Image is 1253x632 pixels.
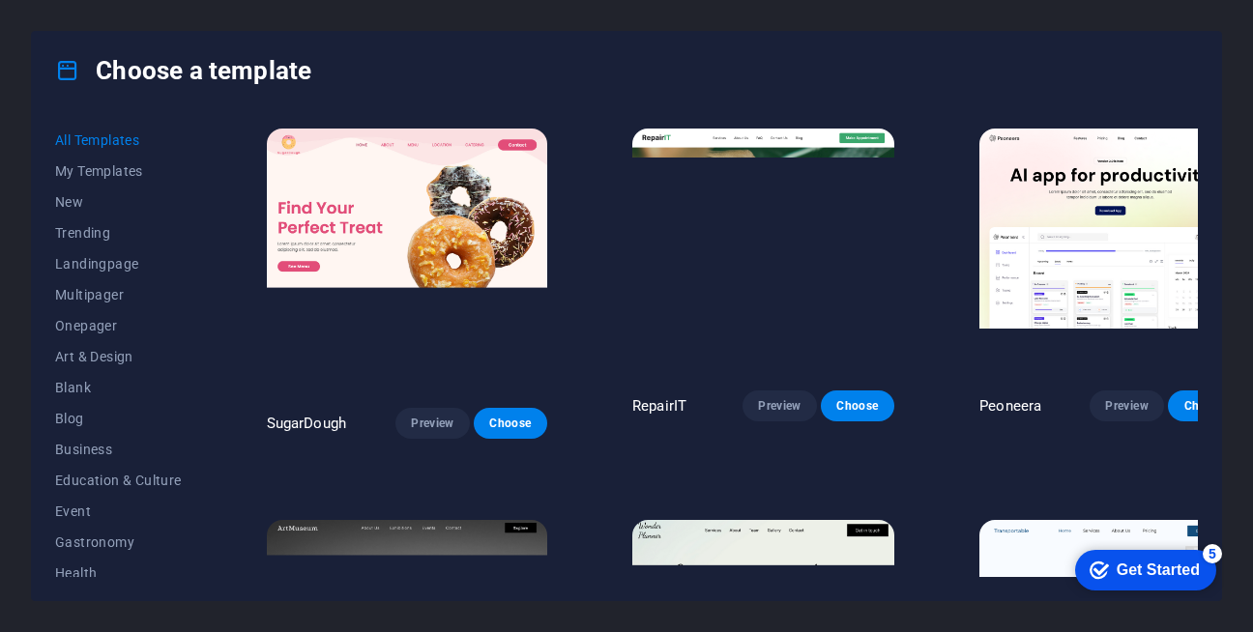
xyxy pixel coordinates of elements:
[474,408,547,439] button: Choose
[55,256,182,272] span: Landingpage
[55,310,182,341] button: Onepager
[55,372,182,403] button: Blank
[758,398,801,414] span: Preview
[55,565,182,581] span: Health
[395,408,469,439] button: Preview
[55,217,182,248] button: Trending
[143,4,162,23] div: 5
[743,390,816,421] button: Preview
[267,129,547,388] img: SugarDough
[55,534,182,550] span: Gastronomy
[55,132,182,148] span: All Templates
[489,416,532,431] span: Choose
[55,156,182,187] button: My Templates
[411,416,453,431] span: Preview
[55,434,182,465] button: Business
[55,403,182,434] button: Blog
[55,411,182,426] span: Blog
[55,187,182,217] button: New
[55,349,182,364] span: Art & Design
[55,527,182,558] button: Gastronomy
[979,396,1041,416] p: Peoneera
[55,287,182,302] span: Multipager
[1105,398,1148,414] span: Preview
[55,473,182,488] span: Education & Culture
[55,248,182,279] button: Landingpage
[55,125,182,156] button: All Templates
[821,390,894,421] button: Choose
[55,318,182,333] span: Onepager
[979,129,1241,370] img: Peoneera
[267,414,346,433] p: SugarDough
[55,442,182,457] span: Business
[1168,390,1241,421] button: Choose
[55,503,182,519] span: Event
[632,396,686,416] p: RepairIT
[55,163,182,179] span: My Templates
[55,558,182,589] button: Health
[1183,398,1226,414] span: Choose
[55,341,182,372] button: Art & Design
[55,194,182,210] span: New
[836,398,879,414] span: Choose
[55,380,182,395] span: Blank
[55,55,311,86] h4: Choose a template
[57,21,140,39] div: Get Started
[55,496,182,527] button: Event
[1090,390,1163,421] button: Preview
[55,225,182,241] span: Trending
[55,465,182,496] button: Education & Culture
[15,10,157,50] div: Get Started 5 items remaining, 0% complete
[55,279,182,310] button: Multipager
[632,129,894,370] img: RepairIT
